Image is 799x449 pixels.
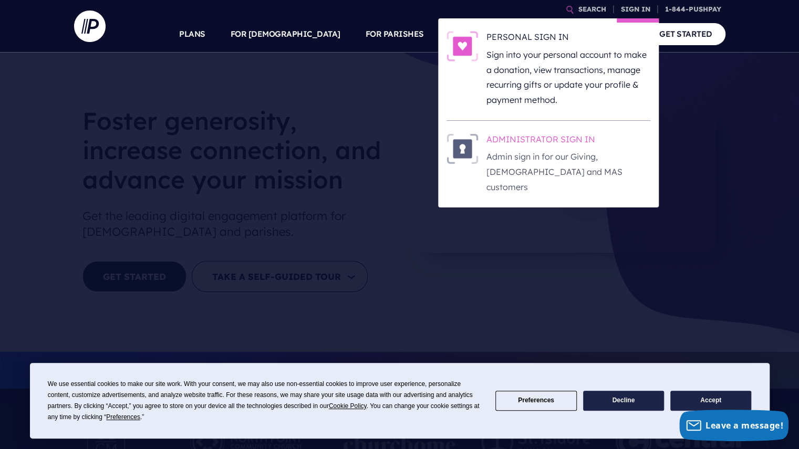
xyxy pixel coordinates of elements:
[179,16,205,53] a: PLANS
[329,402,367,410] span: Cookie Policy
[106,413,140,421] span: Preferences
[447,133,650,195] a: ADMINISTRATOR SIGN IN - Illustration ADMINISTRATOR SIGN IN Admin sign in for our Giving, [DEMOGRA...
[449,16,496,53] a: SOLUTIONS
[447,31,650,108] a: PERSONAL SIGN IN - Illustration PERSONAL SIGN IN Sign into your personal account to make a donati...
[646,23,725,45] a: GET STARTED
[679,410,788,441] button: Leave a message!
[495,391,576,411] button: Preferences
[231,16,340,53] a: FOR [DEMOGRAPHIC_DATA]
[670,391,751,411] button: Accept
[447,31,478,61] img: PERSONAL SIGN IN - Illustration
[486,133,650,149] h6: ADMINISTRATOR SIGN IN
[48,379,483,423] div: We use essential cookies to make our site work. With your consent, we may also use non-essential ...
[486,31,650,47] h6: PERSONAL SIGN IN
[583,391,664,411] button: Decline
[30,363,770,438] div: Cookie Consent Prompt
[705,420,783,431] span: Leave a message!
[486,47,650,108] p: Sign into your personal account to make a donation, view transactions, manage recurring gifts or ...
[486,149,650,194] p: Admin sign in for our Giving, [DEMOGRAPHIC_DATA] and MAS customers
[366,16,424,53] a: FOR PARISHES
[447,133,478,164] img: ADMINISTRATOR SIGN IN - Illustration
[521,16,557,53] a: EXPLORE
[583,16,621,53] a: COMPANY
